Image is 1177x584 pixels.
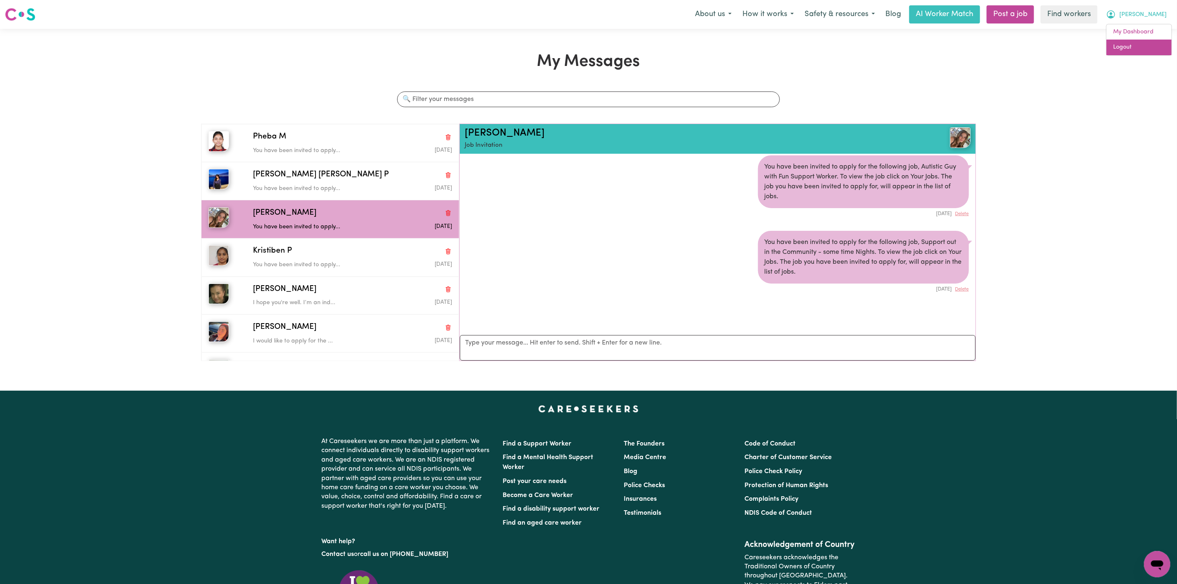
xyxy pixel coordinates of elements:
a: The Founders [624,441,665,447]
p: You have been invited to apply... [253,184,386,193]
span: Message sent on September 4, 2025 [435,148,452,153]
h1: My Messages [201,52,976,72]
p: You have been invited to apply... [253,223,386,232]
a: Post your care needs [503,478,567,485]
a: Media Centre [624,454,666,461]
p: You have been invited to apply... [253,146,386,155]
a: Lucie D [886,127,971,148]
p: I hope you're well. I’m an ind... [253,298,386,307]
a: Find an aged care worker [503,520,582,526]
a: [PERSON_NAME] [465,128,545,138]
button: Bulou RBulou RDelete conversationI would like to apply for the ...Message sent on August 2, 2025 [201,352,459,390]
button: Kristiben PKristiben PDelete conversationYou have been invited to apply...Message sent on Septemb... [201,238,459,276]
button: Delete conversation [445,246,452,257]
button: Delete conversation [445,284,452,295]
a: NDIS Code of Conduct [744,510,812,516]
span: [PERSON_NAME] [253,284,316,296]
div: [DATE] [758,284,969,293]
button: Pheba MPheba MDelete conversationYou have been invited to apply...Message sent on September 4, 2025 [201,124,459,162]
button: Sarah Jane P[PERSON_NAME] [PERSON_NAME] PDelete conversationYou have been invited to apply...Mess... [201,162,459,200]
button: Natasha B[PERSON_NAME]Delete conversationI hope you're well. I’m an ind...Message sent on Septemb... [201,277,459,314]
button: Delete conversation [445,170,452,181]
a: My Dashboard [1107,24,1172,40]
a: Police Check Policy [744,468,802,475]
a: Careseekers home page [538,406,639,412]
img: View Lucie D's profile [950,127,971,148]
a: Logout [1107,40,1172,55]
span: Pheba M [253,131,286,143]
div: You have been invited to apply for the following job, Support out in the Community - some time Ni... [758,231,969,284]
a: Blog [880,5,906,23]
div: You have been invited to apply for the following job, Autistic Guy with Fun Support Worker. To vi... [758,155,969,208]
a: Find a disability support worker [503,506,600,512]
a: Protection of Human Rights [744,482,828,489]
span: Kristiben P [253,245,292,257]
button: Taylor-Rose K[PERSON_NAME]Delete conversationI would like to apply for the ...Message sent on Aug... [201,314,459,352]
span: Message sent on September 0, 2025 [435,262,452,267]
img: Natasha B [208,284,229,304]
img: Taylor-Rose K [208,321,229,342]
button: Lucie D[PERSON_NAME]Delete conversationYou have been invited to apply...Message sent on September... [201,200,459,238]
a: Find workers [1041,5,1097,23]
a: Police Checks [624,482,665,489]
button: About us [690,6,737,23]
span: Bulou R [253,359,281,371]
a: Insurances [624,496,657,502]
a: Complaints Policy [744,496,798,502]
iframe: Button to launch messaging window, conversation in progress [1144,551,1170,577]
a: Charter of Customer Service [744,454,832,461]
button: Delete [955,286,969,293]
span: [PERSON_NAME] [253,321,316,333]
a: Contact us [322,551,354,558]
button: Delete conversation [445,322,452,333]
img: Kristiben P [208,245,229,266]
button: Delete conversation [445,131,452,142]
a: call us on [PHONE_NUMBER] [360,551,449,558]
button: My Account [1101,6,1172,23]
span: [PERSON_NAME] [1119,10,1167,19]
a: Find a Mental Health Support Worker [503,454,594,471]
img: Careseekers logo [5,7,35,22]
h2: Acknowledgement of Country [744,540,855,550]
a: Become a Care Worker [503,492,573,499]
button: Delete [955,211,969,218]
a: Careseekers logo [5,5,35,24]
a: Testimonials [624,510,661,516]
button: Safety & resources [799,6,880,23]
p: At Careseekers we are more than just a platform. We connect individuals directly to disability su... [322,434,493,514]
div: My Account [1106,24,1172,56]
a: Find a Support Worker [503,441,572,447]
a: Blog [624,468,637,475]
img: Pheba M [208,131,229,152]
input: 🔍 Filter your messages [397,91,779,107]
p: Job Invitation [465,141,886,150]
span: [PERSON_NAME] [PERSON_NAME] P [253,169,389,181]
span: Message sent on August 3, 2025 [435,338,452,343]
img: Sarah Jane P [208,169,229,190]
button: How it works [737,6,799,23]
span: Message sent on September 0, 2025 [435,185,452,191]
a: Post a job [987,5,1034,23]
p: You have been invited to apply... [253,260,386,270]
span: Message sent on September 4, 2025 [435,300,452,305]
button: Delete conversation [445,208,452,218]
p: or [322,546,493,562]
a: Code of Conduct [744,441,796,447]
div: [DATE] [758,208,969,218]
p: I would like to apply for the ... [253,337,386,346]
img: Bulou R [208,359,229,380]
span: Message sent on September 0, 2025 [435,224,452,229]
button: Delete conversation [445,360,452,371]
span: [PERSON_NAME] [253,207,316,219]
p: Want help? [322,534,493,546]
a: AI Worker Match [909,5,980,23]
img: Lucie D [208,207,229,228]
